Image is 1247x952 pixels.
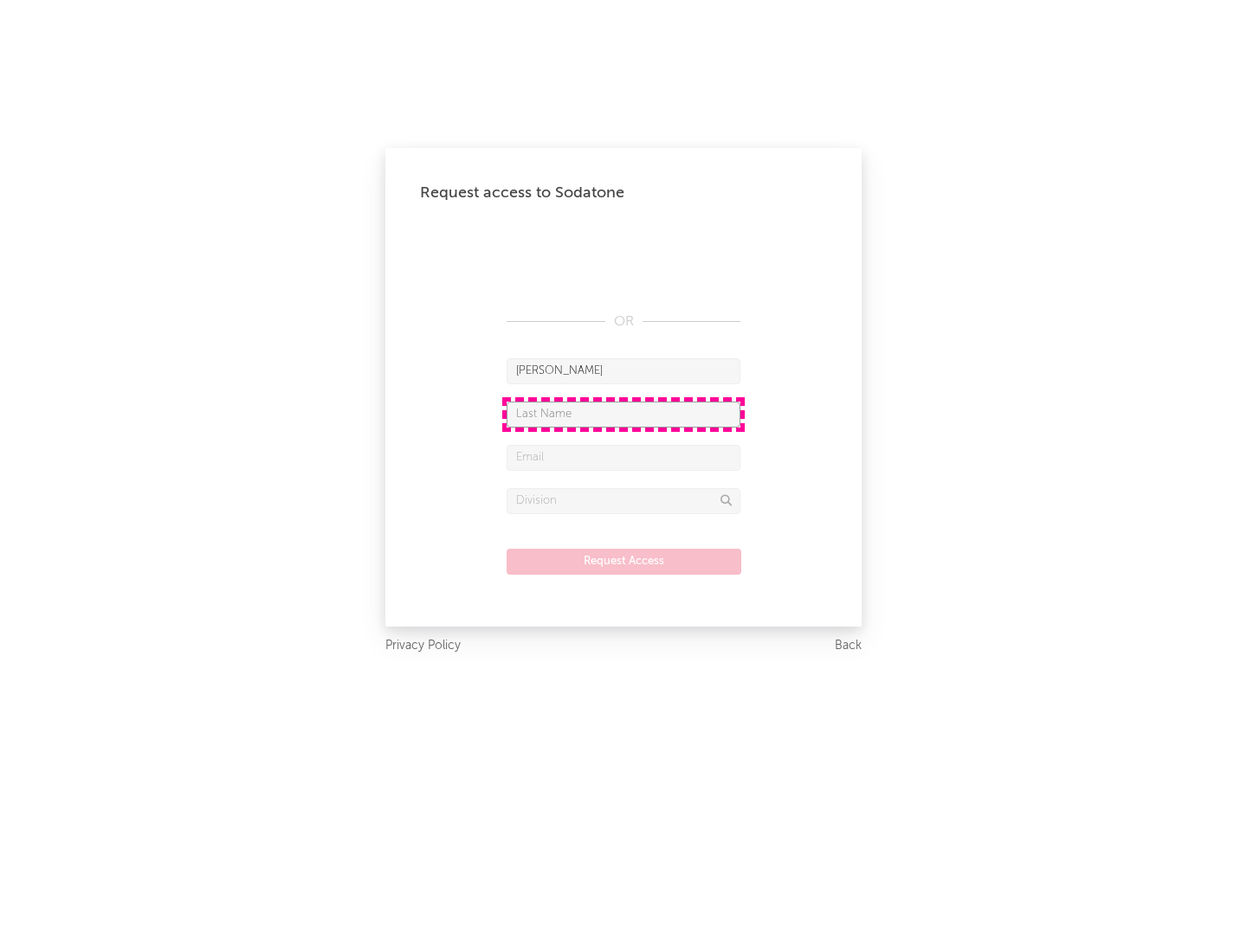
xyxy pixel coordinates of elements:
input: Last Name [507,402,740,428]
div: Request access to Sodatone [420,183,827,203]
a: Back [835,635,862,657]
input: First Name [507,358,740,384]
a: Privacy Policy [385,635,461,657]
button: Request Access [507,549,741,575]
input: Division [507,488,740,514]
div: OR [507,312,740,332]
input: Email [507,445,740,471]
